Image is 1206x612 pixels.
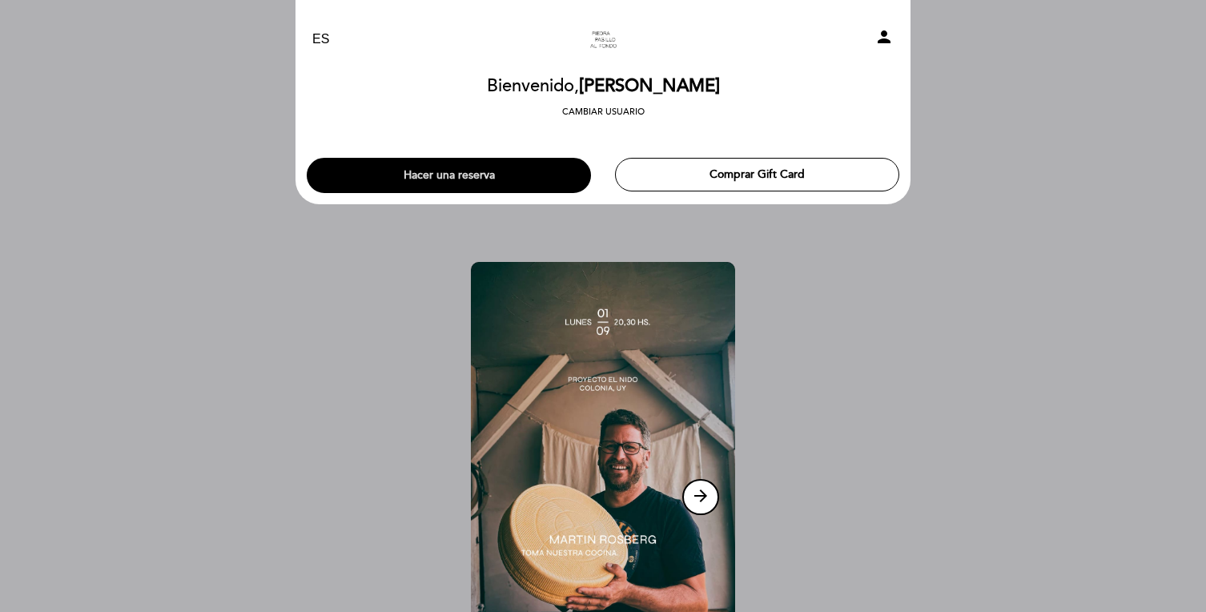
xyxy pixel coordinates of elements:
[874,27,894,52] button: person
[579,75,720,97] span: [PERSON_NAME]
[487,77,720,96] h2: Bienvenido,
[307,158,591,193] button: Hacer una reserva
[503,18,703,62] a: Piedra Pasillo
[557,105,649,119] button: Cambiar usuario
[615,158,899,191] button: Comprar Gift Card
[691,486,710,505] i: arrow_forward
[874,27,894,46] i: person
[682,479,719,515] button: arrow_forward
